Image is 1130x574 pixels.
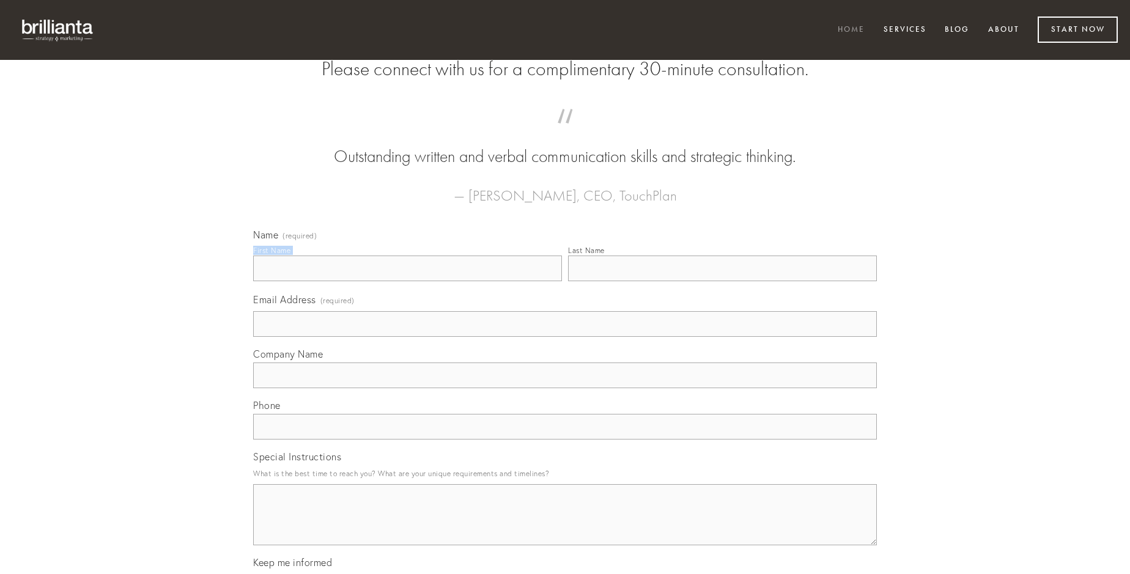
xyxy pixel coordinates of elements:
[12,12,104,48] img: brillianta - research, strategy, marketing
[253,229,278,241] span: Name
[253,293,316,306] span: Email Address
[253,348,323,360] span: Company Name
[876,20,934,40] a: Services
[273,121,857,145] span: “
[282,232,317,240] span: (required)
[253,556,332,568] span: Keep me informed
[830,20,873,40] a: Home
[1038,17,1118,43] a: Start Now
[253,57,877,81] h2: Please connect with us for a complimentary 30-minute consultation.
[253,451,341,463] span: Special Instructions
[273,169,857,208] figcaption: — [PERSON_NAME], CEO, TouchPlan
[253,399,281,411] span: Phone
[253,465,877,482] p: What is the best time to reach you? What are your unique requirements and timelines?
[568,246,605,255] div: Last Name
[253,246,290,255] div: First Name
[937,20,977,40] a: Blog
[980,20,1027,40] a: About
[320,292,355,309] span: (required)
[273,121,857,169] blockquote: Outstanding written and verbal communication skills and strategic thinking.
